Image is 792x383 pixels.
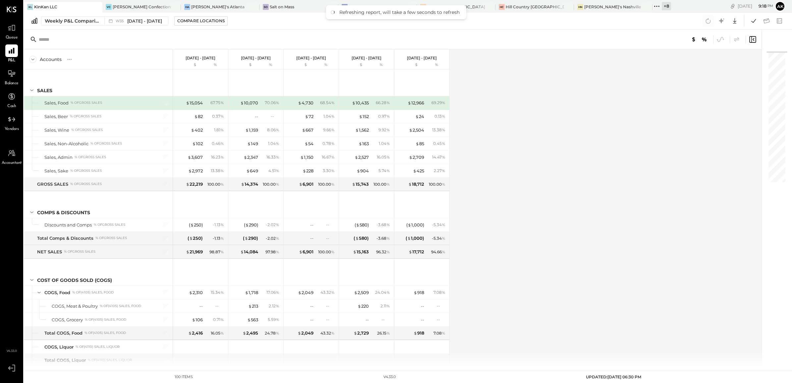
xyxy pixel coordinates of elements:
span: $ [189,290,193,295]
div: 17.06 [266,289,279,295]
div: 22,219 [186,181,203,187]
div: [PERSON_NAME] Hoboken [349,4,403,10]
div: 163 [359,141,369,147]
span: % [442,168,445,173]
span: % [276,168,279,173]
span: $ [359,141,362,146]
div: 0.46 [212,141,224,147]
span: % [331,154,335,160]
span: % [276,100,279,105]
span: % [276,303,279,308]
span: % [442,235,445,241]
div: 9.66 [323,127,335,133]
div: 918 [414,289,424,296]
div: 10,435 [352,100,369,106]
div: 100.00 [318,249,335,255]
div: 16.33 [266,154,279,160]
div: 54 [305,141,313,147]
a: Balance [0,67,23,87]
div: 6,901 [299,249,313,255]
span: $ [245,127,249,133]
div: 228 [303,168,313,174]
div: Refreshing report, will take a few seconds to refresh [339,9,460,15]
span: W35 [116,19,126,23]
div: AH [342,4,348,10]
span: $ [246,168,250,173]
div: % of GROSS SALES [94,223,125,227]
div: - 2.02 [266,235,279,241]
div: % [426,62,447,68]
div: 3.30 [323,168,335,174]
div: 21,969 [186,249,203,255]
div: 96.32 [376,249,390,255]
div: Comps & Discounts [37,209,90,216]
div: -- [326,235,335,241]
span: $ [409,127,413,133]
div: % of GROSS SALES [70,182,102,186]
div: % of GROSS SALES [75,155,106,160]
span: % [386,289,390,295]
span: $ [299,249,303,254]
div: 149 [247,141,258,147]
div: 100.00 [318,181,335,187]
span: % [276,154,279,160]
div: % of GROSS SALES [70,114,101,119]
span: % [386,127,390,132]
div: 1,150 [300,154,313,160]
div: % of GROSS SALES [70,168,102,173]
div: 15,743 [352,181,369,187]
div: 1,159 [245,127,258,133]
div: $ [342,62,369,68]
div: -- [215,303,224,309]
div: 16.05 [377,154,390,160]
span: % [276,249,279,254]
span: % [331,168,335,173]
button: Compare Locations [174,16,228,26]
div: - 2.02 [266,222,279,228]
div: 100.00 [373,181,390,187]
div: Compare Locations [177,18,225,24]
span: % [220,154,224,160]
p: [DATE] - [DATE] [241,56,271,60]
a: Accountant [0,147,23,166]
span: % [442,141,445,146]
span: $ [356,222,360,227]
span: % [331,141,335,146]
span: % [331,100,335,105]
div: % of GROSS SALES [90,141,122,146]
div: 85 [416,141,424,147]
div: 2.27 [434,168,445,174]
span: $ [186,249,190,254]
div: 402 [191,127,203,133]
div: 100.00 [429,181,445,187]
div: 24 [415,113,424,120]
span: % [386,100,390,105]
div: Sales, Sake [44,168,68,174]
div: - 3.68 [376,222,390,228]
span: $ [408,100,411,105]
span: $ [415,114,419,119]
div: Sales, Admin [44,154,73,160]
div: So [263,4,269,10]
div: - 1.13 [213,222,224,228]
div: 1.04 [268,141,279,147]
div: VC [106,4,112,10]
span: $ [247,141,251,146]
span: % [220,141,224,146]
div: 1,562 [355,127,369,133]
span: $ [409,249,412,254]
div: $ [287,62,313,68]
div: 2,347 [244,154,258,160]
div: % [260,62,281,68]
div: ( 250 ) [188,235,203,241]
div: ( 1,000 ) [406,235,424,241]
span: $ [186,181,190,187]
div: Salt at [GEOGRAPHIC_DATA] [427,4,485,10]
div: $ [398,62,424,68]
div: ( 580 ) [355,222,369,228]
span: % [386,168,390,173]
div: % of GROSS SALES [64,249,95,254]
div: [DATE] [738,3,773,9]
div: 904 [357,168,369,174]
div: COGS, Meat & Poultry [52,303,98,309]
